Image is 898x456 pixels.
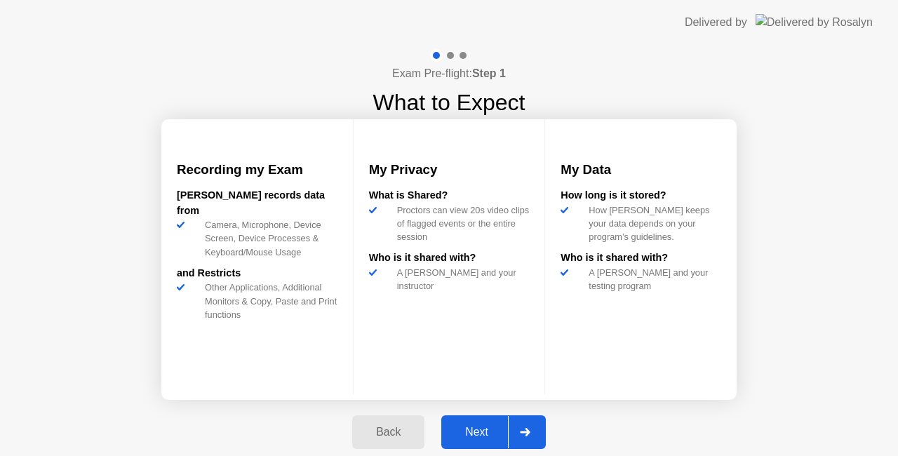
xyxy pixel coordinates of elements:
div: Delivered by [685,14,747,31]
div: and Restricts [177,266,337,281]
div: How [PERSON_NAME] keeps your data depends on your program’s guidelines. [583,203,721,244]
div: Who is it shared with? [561,250,721,266]
div: A [PERSON_NAME] and your instructor [391,266,530,293]
div: Next [445,426,508,438]
div: Proctors can view 20s video clips of flagged events or the entire session [391,203,530,244]
h3: My Data [561,160,721,180]
div: Other Applications, Additional Monitors & Copy, Paste and Print functions [199,281,337,321]
h1: What to Expect [373,86,525,119]
div: What is Shared? [369,188,530,203]
b: Step 1 [472,67,506,79]
div: How long is it stored? [561,188,721,203]
h4: Exam Pre-flight: [392,65,506,82]
img: Delivered by Rosalyn [756,14,873,30]
button: Back [352,415,424,449]
div: Back [356,426,420,438]
div: [PERSON_NAME] records data from [177,188,337,218]
button: Next [441,415,546,449]
h3: My Privacy [369,160,530,180]
h3: Recording my Exam [177,160,337,180]
div: Who is it shared with? [369,250,530,266]
div: A [PERSON_NAME] and your testing program [583,266,721,293]
div: Camera, Microphone, Device Screen, Device Processes & Keyboard/Mouse Usage [199,218,337,259]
